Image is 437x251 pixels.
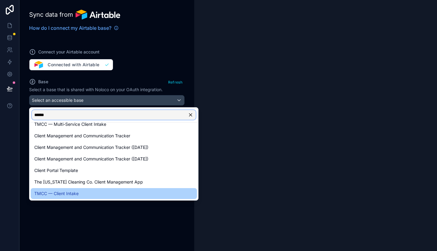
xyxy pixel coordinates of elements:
span: Client Management and Communication Tracker ([DATE]) [34,155,148,163]
span: TMCC — Client Intake [34,190,79,197]
span: TMCC — Multi-Service Client Intake [34,121,106,128]
span: Client Portal Template [34,167,78,174]
span: Client Management and Communication Tracker [34,132,130,139]
span: Client Management and Communication Tracker ([DATE]) [34,144,148,151]
span: The [US_STATE] Cleaning Co. Client Management App [34,178,143,186]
